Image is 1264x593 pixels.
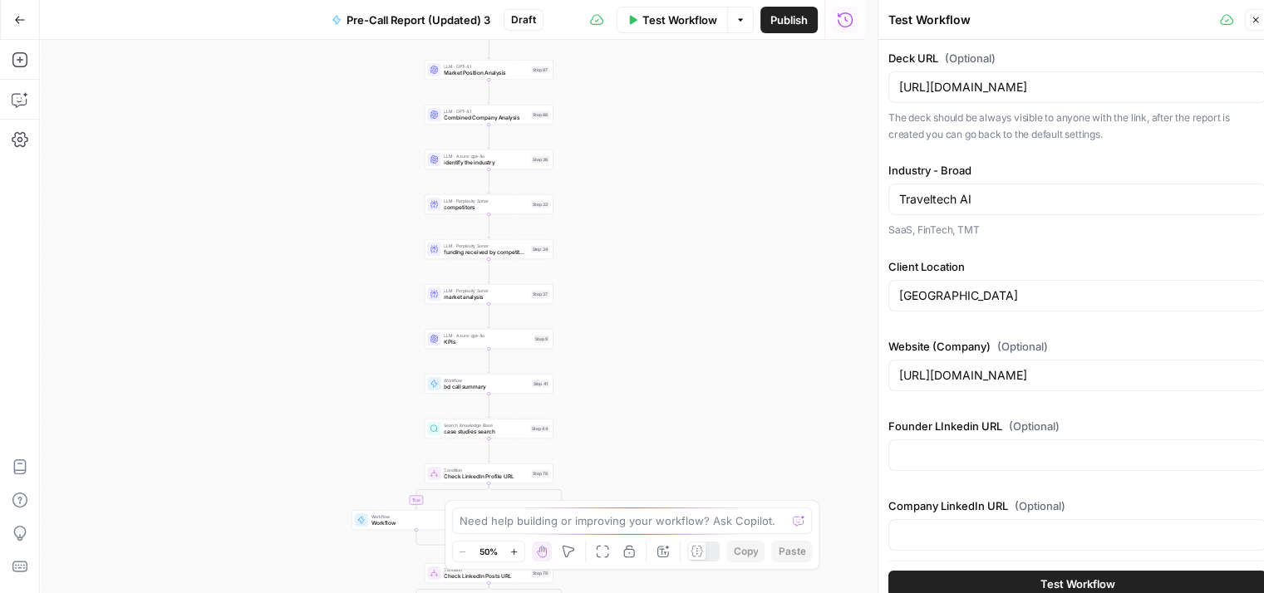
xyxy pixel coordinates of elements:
[444,473,528,481] span: Check LinkedIn Profile URL
[488,214,490,238] g: Edge from step_33 to step_34
[425,329,553,349] div: LLM · Azure: gpt-4oKPIsStep 9
[444,248,528,257] span: funding received by competitors
[488,125,490,149] g: Edge from step_88 to step_36
[488,80,490,104] g: Edge from step_87 to step_88
[642,12,717,28] span: Test Workflow
[488,304,490,328] g: Edge from step_37 to step_9
[770,12,808,28] span: Publish
[444,203,528,212] span: competitors
[733,544,758,559] span: Copy
[444,383,529,391] span: bd call summary
[425,194,553,214] div: LLM · Perplexity SonarcompetitorsStep 33
[531,156,549,164] div: Step 36
[488,439,490,463] g: Edge from step_44 to step_78
[416,530,489,549] g: Edge from step_81 to step_78-conditional-end
[347,12,490,28] span: Pre-Call Report (Updated) 3
[444,332,530,339] span: LLM · Azure: gpt-4o
[444,69,528,77] span: Market Position Analysis
[531,470,549,478] div: Step 78
[726,541,765,562] button: Copy
[531,66,549,74] div: Step 87
[778,544,805,559] span: Paste
[531,246,550,253] div: Step 34
[444,159,528,167] span: identify the industry
[444,243,528,249] span: LLM · Perplexity Sonar
[444,422,527,429] span: Search Knowledge Base
[1015,497,1065,514] span: (Optional)
[488,349,490,373] g: Edge from step_9 to step_41
[371,519,456,527] span: Workflow
[444,572,528,581] span: Check LinkedIn Posts URL
[480,545,498,558] span: 50%
[531,111,549,119] div: Step 88
[444,153,528,159] span: LLM · Azure: gpt-4o
[444,566,528,573] span: Condition
[425,419,553,439] div: Search Knowledge Basecase studies searchStep 44
[1040,575,1115,591] span: Test Workflow
[488,169,490,194] g: Edge from step_36 to step_33
[617,7,727,33] button: Test Workflow
[534,336,549,343] div: Step 9
[425,149,553,169] div: LLM · Azure: gpt-4oidentify the industryStep 36
[322,7,500,33] button: Pre-Call Report (Updated) 3
[371,513,456,520] span: Workflow
[444,287,528,294] span: LLM · Perplexity Sonar
[997,338,1048,355] span: (Optional)
[415,483,489,509] g: Edge from step_78 to step_81
[488,394,490,418] g: Edge from step_41 to step_44
[530,425,549,433] div: Step 44
[425,239,553,259] div: LLM · Perplexity Sonarfunding received by competitorsStep 34
[444,108,528,115] span: LLM · GPT-4.1
[425,463,553,483] div: ConditionCheck LinkedIn Profile URLStep 78
[760,7,818,33] button: Publish
[425,105,553,125] div: LLM · GPT-4.1Combined Company AnalysisStep 88
[531,201,549,208] div: Step 33
[444,467,528,473] span: Condition
[1009,418,1060,434] span: (Optional)
[425,284,553,304] div: LLM · Perplexity Sonarmarket analysisStep 37
[425,60,553,80] div: LLM · GPT-4.1Market Position AnalysisStep 87
[444,63,528,70] span: LLM · GPT-4.1
[531,570,549,577] div: Step 79
[444,114,528,122] span: Combined Company Analysis
[444,338,530,346] span: KPIs
[352,510,480,530] div: WorkflowWorkflowStep 81
[444,377,529,384] span: Workflow
[511,12,536,27] span: Draft
[444,198,528,204] span: LLM · Perplexity Sonar
[444,428,527,436] span: case studies search
[488,35,490,59] g: Edge from step_86 to step_87
[425,374,553,394] div: Workflowbd call summaryStep 41
[531,291,549,298] div: Step 37
[945,50,996,66] span: (Optional)
[532,380,550,388] div: Step 41
[771,541,812,562] button: Paste
[444,293,528,301] span: market analysis
[425,563,553,583] div: ConditionCheck LinkedIn Posts URLStep 79
[488,259,490,283] g: Edge from step_34 to step_37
